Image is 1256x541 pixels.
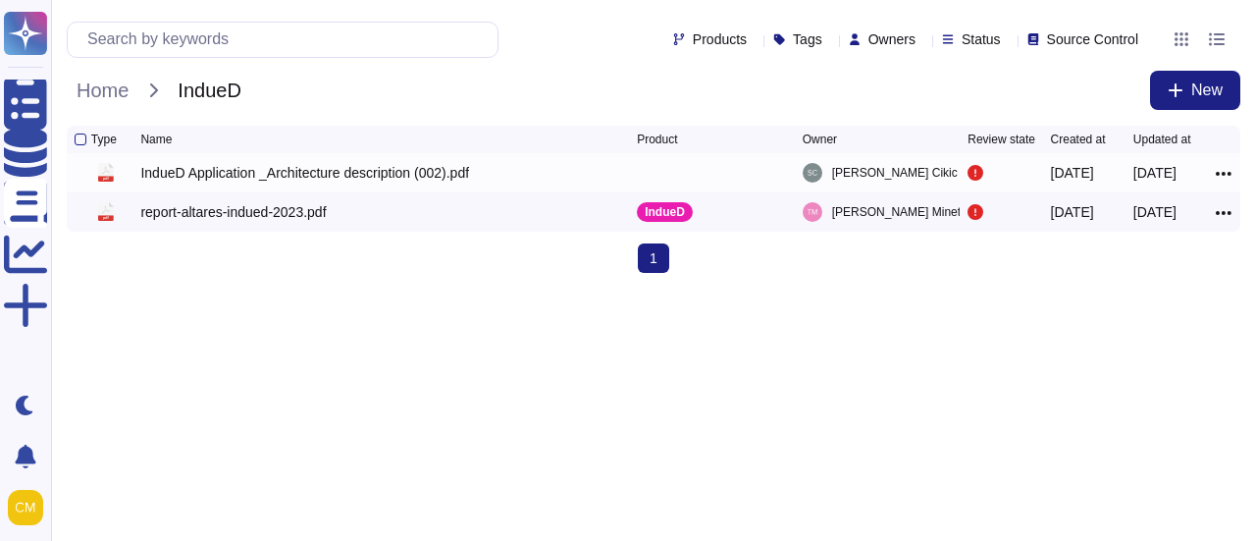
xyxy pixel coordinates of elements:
img: user [803,163,822,183]
span: Created at [1051,134,1106,145]
span: Updated at [1133,134,1191,145]
button: New [1150,71,1240,110]
span: IndueD [168,76,251,105]
img: user [803,202,822,222]
span: Type [91,134,117,145]
button: user [4,486,57,529]
span: 1 [638,243,669,273]
span: New [1191,82,1223,98]
img: user [8,490,43,525]
div: report-altares-indued-2023.pdf [140,202,326,222]
input: Search by keywords [78,23,497,57]
span: Product [637,134,677,145]
span: [PERSON_NAME] Cikic [832,163,958,183]
span: Owner [803,134,837,145]
span: Owners [868,32,916,46]
div: [DATE] [1133,163,1177,183]
span: Tags [793,32,822,46]
span: Home [67,76,138,105]
div: [DATE] [1133,202,1177,222]
span: Products [693,32,747,46]
span: Status [962,32,1001,46]
div: IndueD Application _Architecture description (002).pdf [140,163,469,183]
p: IndueD [645,206,685,218]
span: Source Control [1047,32,1138,46]
span: [PERSON_NAME] Minet [832,202,961,222]
span: Review state [968,134,1035,145]
span: Name [140,134,172,145]
div: [DATE] [1051,202,1094,222]
div: [DATE] [1051,163,1094,183]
